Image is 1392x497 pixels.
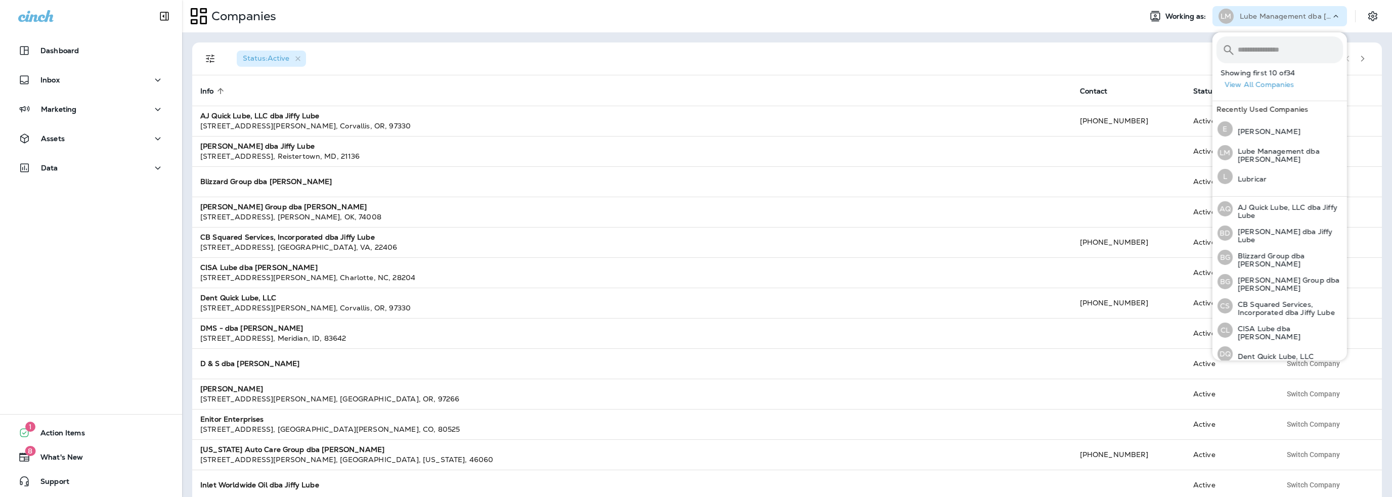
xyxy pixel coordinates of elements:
button: Inbox [10,70,172,90]
span: Status : Active [243,54,289,63]
strong: D & S dba [PERSON_NAME] [200,359,299,368]
div: [STREET_ADDRESS][PERSON_NAME] , Corvallis , OR , 97330 [200,121,1064,131]
div: BD [1217,225,1233,241]
button: Switch Company [1281,386,1345,401]
div: [STREET_ADDRESS] , Reistertown , MD , 21136 [200,151,1064,161]
td: [PHONE_NUMBER] [1072,227,1185,257]
p: CB Squared Services, Incorporated dba Jiffy Lube [1233,300,1343,317]
strong: DMS - dba [PERSON_NAME] [200,324,303,333]
div: [STREET_ADDRESS] , [GEOGRAPHIC_DATA][PERSON_NAME] , CO , 80525 [200,424,1064,434]
span: Switch Company [1287,390,1340,397]
strong: [PERSON_NAME] dba Jiffy Lube [200,142,315,151]
button: Switch Company [1281,356,1345,371]
div: [STREET_ADDRESS] , [PERSON_NAME] , OK , 74008 [200,212,1064,222]
div: E [1217,121,1233,137]
div: [STREET_ADDRESS][PERSON_NAME] , Corvallis , OR , 97330 [200,303,1064,313]
button: Support [10,471,172,491]
div: AQ [1217,201,1233,216]
button: Collapse Sidebar [150,6,179,26]
span: 8 [25,446,35,456]
span: Switch Company [1287,451,1340,458]
p: AJ Quick Lube, LLC dba Jiffy Lube [1233,203,1343,219]
button: View All Companies [1221,77,1347,93]
button: 8What's New [10,447,172,467]
strong: AJ Quick Lube, LLC dba Jiffy Lube [200,111,320,120]
td: [PHONE_NUMBER] [1072,106,1185,136]
td: Active [1185,197,1273,227]
span: What's New [30,453,83,465]
div: [STREET_ADDRESS][PERSON_NAME] , [GEOGRAPHIC_DATA] , OR , 97266 [200,394,1064,404]
p: [PERSON_NAME] [1233,127,1300,135]
span: Working as: [1165,12,1208,21]
div: Recently Used Companies [1212,101,1347,117]
div: Status:Active [237,51,306,67]
td: Active [1185,288,1273,318]
td: Active [1185,227,1273,257]
button: DQDent Quick Lube, LLC [1212,342,1347,366]
strong: Blizzard Group dba [PERSON_NAME] [200,177,332,186]
p: Dashboard [40,47,79,55]
button: E[PERSON_NAME] [1212,117,1347,141]
td: Active [1185,348,1273,379]
button: BD[PERSON_NAME] dba Jiffy Lube [1212,221,1347,245]
td: Active [1185,379,1273,409]
span: Switch Company [1287,421,1340,428]
span: Info [200,87,214,96]
button: CLCISA Lube dba [PERSON_NAME] [1212,318,1347,342]
p: [PERSON_NAME] dba Jiffy Lube [1233,228,1343,244]
button: AQAJ Quick Lube, LLC dba Jiffy Lube [1212,197,1347,221]
p: Lube Management dba [PERSON_NAME] [1240,12,1331,20]
button: Data [10,158,172,178]
button: Switch Company [1281,447,1345,462]
button: BGBlizzard Group dba [PERSON_NAME] [1212,245,1347,269]
td: Active [1185,409,1273,439]
strong: [PERSON_NAME] [200,384,263,393]
button: Assets [10,128,172,149]
button: Marketing [10,99,172,119]
button: Dashboard [10,40,172,61]
div: [STREET_ADDRESS][PERSON_NAME] , [GEOGRAPHIC_DATA] , [US_STATE] , 46060 [200,455,1064,465]
button: LLubricar [1212,165,1347,188]
td: Active [1185,257,1273,288]
strong: Dent Quick Lube, LLC [200,293,276,302]
div: [STREET_ADDRESS] , [GEOGRAPHIC_DATA] , VA , 22406 [200,242,1064,252]
div: CS [1217,298,1233,313]
td: Active [1185,439,1273,470]
span: Action Items [30,429,85,441]
td: Active [1185,318,1273,348]
button: Switch Company [1281,417,1345,432]
div: CL [1217,323,1233,338]
td: [PHONE_NUMBER] [1072,439,1185,470]
td: Active [1185,136,1273,166]
strong: Enitor Enterprises [200,415,264,424]
button: 1Action Items [10,423,172,443]
p: CISA Lube dba [PERSON_NAME] [1233,325,1343,341]
strong: [PERSON_NAME] Group dba [PERSON_NAME] [200,202,367,211]
div: [STREET_ADDRESS][PERSON_NAME] , Charlotte , NC , 28204 [200,273,1064,283]
div: L [1217,169,1233,184]
p: Assets [41,134,65,143]
span: Support [30,477,69,489]
div: LM [1219,9,1234,24]
p: Lube Management dba [PERSON_NAME] [1233,147,1343,163]
p: Companies [207,9,276,24]
strong: Inlet Worldwide Oil dba Jiffy Lube [200,480,319,489]
p: Inbox [40,76,60,84]
p: Dent Quick Lube, LLC [1233,352,1314,360]
button: CSCB Squared Services, Incorporated dba Jiffy Lube [1212,294,1347,318]
span: Contact [1080,86,1121,96]
p: Data [41,164,58,172]
p: Lubricar [1233,175,1267,183]
strong: [US_STATE] Auto Care Group dba [PERSON_NAME] [200,445,384,454]
button: Filters [200,49,221,69]
p: Showing first 10 of 34 [1221,69,1347,77]
strong: CISA Lube dba [PERSON_NAME] [200,263,318,272]
span: Contact [1080,87,1108,96]
p: [PERSON_NAME] Group dba [PERSON_NAME] [1233,276,1343,292]
button: LMLube Management dba [PERSON_NAME] [1212,141,1347,165]
div: LM [1217,145,1233,160]
p: Blizzard Group dba [PERSON_NAME] [1233,252,1343,268]
div: BG [1217,250,1233,265]
span: 1 [25,422,35,432]
span: Info [200,86,227,96]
